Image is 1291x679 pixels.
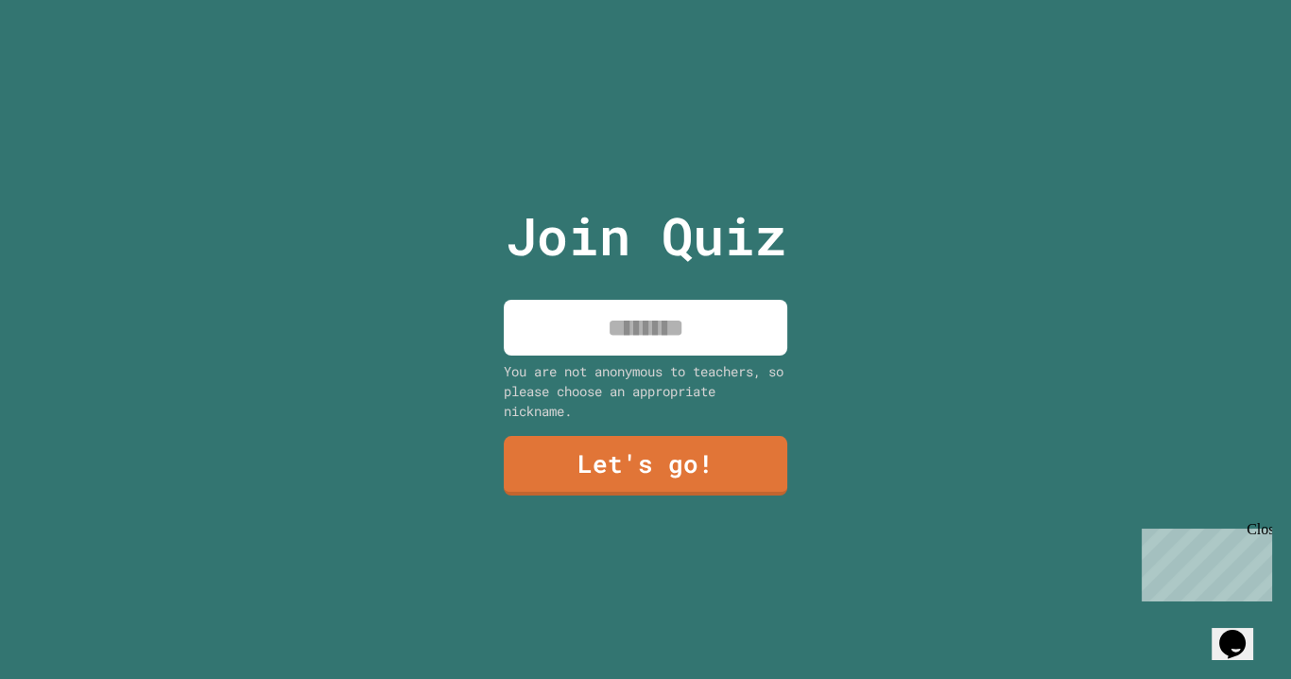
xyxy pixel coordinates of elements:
a: Let's go! [504,436,787,496]
div: You are not anonymous to teachers, so please choose an appropriate nickname. [504,361,787,421]
div: Chat with us now!Close [8,8,130,120]
p: Join Quiz [506,197,786,275]
iframe: chat widget [1212,603,1272,660]
iframe: chat widget [1134,521,1272,601]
